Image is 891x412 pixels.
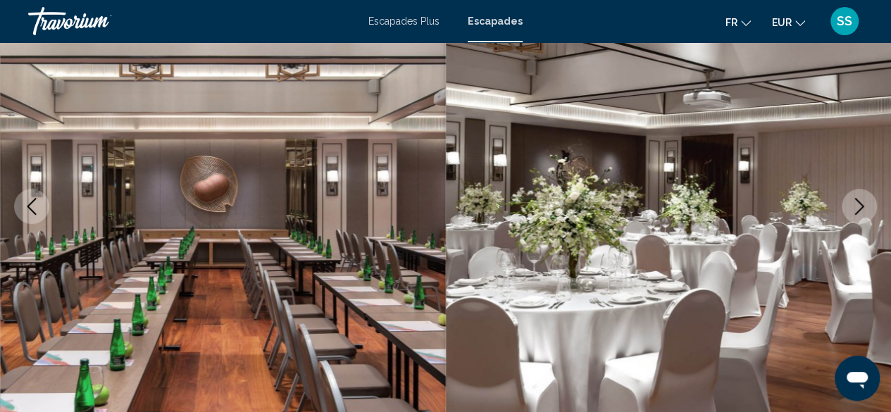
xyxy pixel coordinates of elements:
[772,12,805,32] button: Changer de devise
[725,12,751,32] button: Changer de langue
[842,189,877,224] button: Next image
[28,7,354,35] a: Travorium
[837,13,852,28] font: SS
[468,15,523,27] a: Escapades
[772,17,792,28] font: EUR
[826,6,863,36] button: Menu utilisateur
[368,15,440,27] a: Escapades Plus
[725,17,737,28] font: fr
[835,356,880,401] iframe: Bouton de lancement de la fenêtre de messagerie
[14,189,49,224] button: Previous image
